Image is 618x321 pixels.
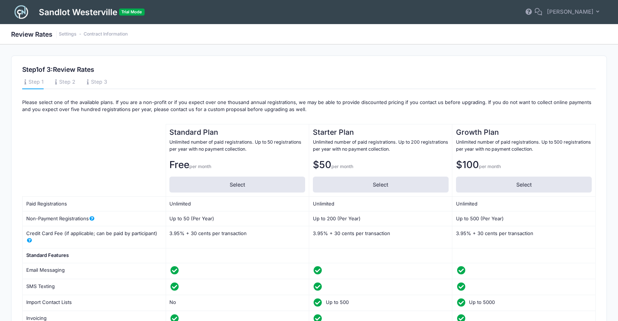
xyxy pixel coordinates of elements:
h2: Standard Plan [169,128,305,137]
div: No [169,299,305,306]
span: Review Rates [53,66,94,73]
td: Unlimited [166,197,309,211]
p: Unlimited number of paid registrations. Up to 200 registrations per year with no payment collection. [313,139,449,153]
p: Please select one of the available plans. If you are a non-profit or if you expect over one thous... [22,99,596,119]
p: Unlimited number of paid registrations. Up to 500 registrations per year with no payment collection. [456,139,592,153]
td: Credit Card Fee (if applicable; can be paid by participant) [23,226,166,248]
td: Up to 200 (Per Year) [309,211,452,226]
a: Step 2 [53,76,75,89]
td: 3.95% + 30 cents per transaction [452,226,595,248]
td: 3.95% + 30 cents per transaction [309,226,452,248]
td: Paid Registrations [23,197,166,211]
td: Unlimited [452,197,595,211]
a: Step 1 [22,76,43,89]
p: $50 [313,157,449,172]
label: Select [169,177,305,193]
a: Step 3 [85,76,107,89]
td: 3.95% + 30 cents per transaction [166,226,309,248]
a: Settings [59,31,77,37]
td: Up to 500 (Per Year) [452,211,595,226]
span: per month [331,164,353,169]
h3: Step of 3: [22,66,596,73]
td: Non-Payment Registrations [23,211,166,226]
span: per month [189,164,211,169]
p: Unlimited number of paid registrations. Up to 50 registrations per year with no payment collection. [169,139,305,153]
label: Select [456,177,592,193]
button: [PERSON_NAME] [542,4,607,21]
span: Up to 5000 [469,299,495,306]
p: $100 [456,157,592,172]
img: Logo [11,2,31,22]
td: Unlimited [309,197,452,211]
span: 1 [36,66,38,73]
span: Up to 500 [326,299,349,306]
span: per month [479,164,501,169]
h1: Review Rates [11,30,128,38]
h2: Growth Plan [456,128,592,137]
td: SMS Texting [23,279,166,295]
td: Import Contact Lists [23,295,166,311]
h1: Sandlot Westerville [39,2,145,22]
span: Trial Mode [119,9,145,16]
td: Email Messaging [23,263,166,279]
a: Contract Information [84,31,128,37]
p: Free [169,157,305,172]
span: [PERSON_NAME] [547,8,594,16]
td: Up to 50 (Per Year) [166,211,309,226]
h2: Starter Plan [313,128,449,137]
label: Select [313,177,449,193]
strong: Standard Features [26,252,69,258]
